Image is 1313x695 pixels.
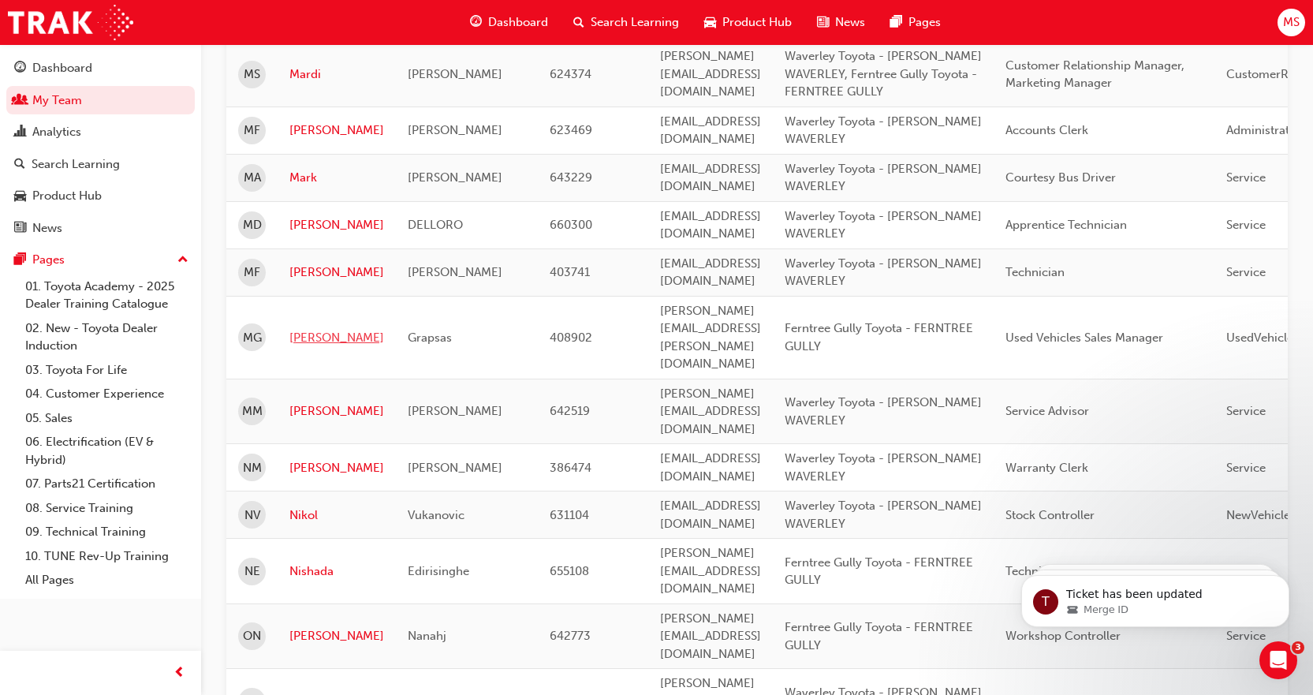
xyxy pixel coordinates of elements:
a: pages-iconPages [878,6,953,39]
div: Pages [32,251,65,269]
span: 624374 [550,67,591,81]
span: prev-icon [173,663,185,683]
a: Nishada [289,562,384,581]
a: search-iconSearch Learning [561,6,692,39]
span: 642519 [550,404,590,418]
button: DashboardMy TeamAnalyticsSearch LearningProduct HubNews [6,50,195,245]
span: [PERSON_NAME] [408,461,502,475]
span: Search Learning [591,13,679,32]
span: news-icon [817,13,829,32]
span: 403741 [550,265,590,279]
button: Pages [6,245,195,275]
span: 3 [1292,641,1304,654]
a: [PERSON_NAME] [289,459,384,477]
span: Ferntree Gully Toyota - FERNTREE GULLY [785,321,973,353]
span: Courtesy Bus Driver [1005,170,1116,185]
button: MS [1278,9,1305,36]
a: [PERSON_NAME] [289,329,384,347]
span: chart-icon [14,125,26,140]
span: [EMAIL_ADDRESS][DOMAIN_NAME] [660,114,761,147]
div: Product Hub [32,187,102,205]
span: Waverley Toyota - [PERSON_NAME] WAVERLEY [785,499,982,531]
span: Service [1226,218,1266,232]
span: 642773 [550,629,591,643]
span: [EMAIL_ADDRESS][DOMAIN_NAME] [660,256,761,289]
span: guage-icon [470,13,482,32]
span: Edirisinghe [408,564,469,578]
span: 643229 [550,170,592,185]
a: All Pages [19,568,195,592]
span: Grapsas [408,331,452,345]
span: Service [1226,265,1266,279]
span: Nanahj [408,629,446,643]
span: Warranty Clerk [1005,461,1088,475]
a: news-iconNews [804,6,878,39]
span: MS [244,65,260,84]
span: NewVehicles [1226,508,1296,522]
span: pages-icon [890,13,902,32]
a: [PERSON_NAME] [289,121,384,140]
iframe: Intercom notifications message [998,542,1313,652]
span: Vukanovic [408,508,464,522]
span: Used Vehicles Sales Manager [1005,331,1163,345]
span: NM [243,459,262,477]
a: [PERSON_NAME] [289,402,384,420]
a: 08. Service Training [19,496,195,521]
a: 05. Sales [19,406,195,431]
span: DELLORO [408,218,463,232]
div: Dashboard [32,59,92,77]
span: Waverley Toyota - [PERSON_NAME] WAVERLEY [785,209,982,241]
span: Waverley Toyota - [PERSON_NAME] WAVERLEY [785,451,982,484]
a: News [6,214,195,243]
span: Pages [908,13,941,32]
span: Apprentice Technician [1005,218,1127,232]
span: UsedVehicles [1226,331,1299,345]
span: [PERSON_NAME] [408,404,502,418]
a: Product Hub [6,181,195,211]
a: 07. Parts21 Certification [19,472,195,496]
span: Service [1226,461,1266,475]
a: 10. TUNE Rev-Up Training [19,544,195,569]
iframe: Intercom live chat [1259,641,1297,679]
span: 631104 [550,508,589,522]
span: Service Advisor [1005,404,1089,418]
a: 01. Toyota Academy - 2025 Dealer Training Catalogue [19,275,195,316]
span: [EMAIL_ADDRESS][DOMAIN_NAME] [660,162,761,194]
span: [PERSON_NAME] [408,170,502,185]
a: 06. Electrification (EV & Hybrid) [19,430,195,472]
span: Stock Controller [1005,508,1095,522]
a: Nikol [289,506,384,525]
span: MG [243,329,262,347]
a: Mardi [289,65,384,84]
span: pages-icon [14,253,26,267]
span: 660300 [550,218,592,232]
span: [EMAIL_ADDRESS][DOMAIN_NAME] [660,209,761,241]
a: My Team [6,86,195,115]
span: 386474 [550,461,591,475]
span: Service [1226,170,1266,185]
span: MM [242,402,263,420]
span: [PERSON_NAME] [408,67,502,81]
span: Ferntree Gully Toyota - FERNTREE GULLY [785,555,973,588]
span: Waverley Toyota - [PERSON_NAME] WAVERLEY [785,114,982,147]
span: News [835,13,865,32]
span: [EMAIL_ADDRESS][DOMAIN_NAME] [660,451,761,484]
span: car-icon [704,13,716,32]
a: 03. Toyota For Life [19,358,195,383]
span: 623469 [550,123,592,137]
a: [PERSON_NAME] [289,216,384,234]
a: Search Learning [6,150,195,179]
a: Trak [8,5,133,40]
span: Dashboard [488,13,548,32]
span: search-icon [14,158,25,172]
div: Search Learning [32,155,120,174]
span: Waverley Toyota - [PERSON_NAME] WAVERLEY [785,162,982,194]
span: [PERSON_NAME][EMAIL_ADDRESS][PERSON_NAME][DOMAIN_NAME] [660,304,761,372]
a: guage-iconDashboard [457,6,561,39]
span: MD [243,216,262,234]
span: Ferntree Gully Toyota - FERNTREE GULLY [785,620,973,652]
